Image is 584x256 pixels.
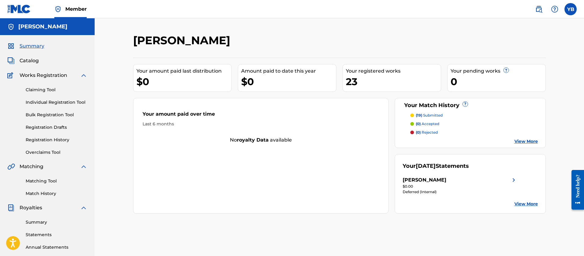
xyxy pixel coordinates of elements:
[403,176,517,195] a: [PERSON_NAME]right chevron icon$0.00Deferred (Internal)
[80,204,87,211] img: expand
[26,232,87,238] a: Statements
[26,244,87,251] a: Annual Statements
[18,23,67,30] h5: Yakov Berger
[451,67,546,75] div: Your pending works
[26,149,87,156] a: Overclaims Tool
[7,204,15,211] img: Royalties
[403,184,517,189] div: $0.00
[451,75,546,88] div: 0
[416,121,439,127] p: accepted
[26,87,87,93] a: Claiming Tool
[7,72,15,79] img: Works Registration
[7,57,15,64] img: Catalog
[463,102,468,106] span: ?
[133,34,233,47] h2: [PERSON_NAME]
[551,5,558,13] img: help
[514,138,538,145] a: View More
[7,42,15,50] img: Summary
[564,3,577,15] div: User Menu
[416,130,421,135] span: (0)
[237,137,269,143] strong: royalty data
[416,130,438,135] p: rejected
[410,121,538,127] a: (0) accepted
[143,121,379,127] div: Last 6 months
[7,23,15,31] img: Accounts
[54,5,62,13] img: Top Rightsholder
[7,5,31,13] img: MLC Logo
[510,176,517,184] img: right chevron icon
[514,201,538,207] a: View More
[241,75,336,88] div: $0
[416,121,421,126] span: (0)
[65,5,87,13] span: Member
[416,113,422,117] span: (19)
[346,67,441,75] div: Your registered works
[26,124,87,131] a: Registration Drafts
[416,163,436,169] span: [DATE]
[403,189,517,195] div: Deferred (Internal)
[26,137,87,143] a: Registration History
[7,42,44,50] a: SummarySummary
[20,72,67,79] span: Works Registration
[410,130,538,135] a: (0) rejected
[549,3,561,15] div: Help
[80,72,87,79] img: expand
[535,5,542,13] img: search
[504,68,509,73] span: ?
[20,204,42,211] span: Royalties
[20,57,39,64] span: Catalog
[26,178,87,184] a: Matching Tool
[403,101,538,110] div: Your Match History
[136,67,231,75] div: Your amount paid last distribution
[20,42,44,50] span: Summary
[143,110,379,121] div: Your amount paid over time
[26,219,87,225] a: Summary
[20,163,43,170] span: Matching
[416,113,443,118] p: submitted
[26,190,87,197] a: Match History
[241,67,336,75] div: Amount paid to date this year
[346,75,441,88] div: 23
[567,165,584,215] iframe: Resource Center
[80,163,87,170] img: expand
[403,176,446,184] div: [PERSON_NAME]
[136,75,231,88] div: $0
[533,3,545,15] a: Public Search
[26,99,87,106] a: Individual Registration Tool
[133,136,389,144] div: No available
[7,57,39,64] a: CatalogCatalog
[7,163,15,170] img: Matching
[403,162,469,170] div: Your Statements
[26,112,87,118] a: Bulk Registration Tool
[410,113,538,118] a: (19) submitted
